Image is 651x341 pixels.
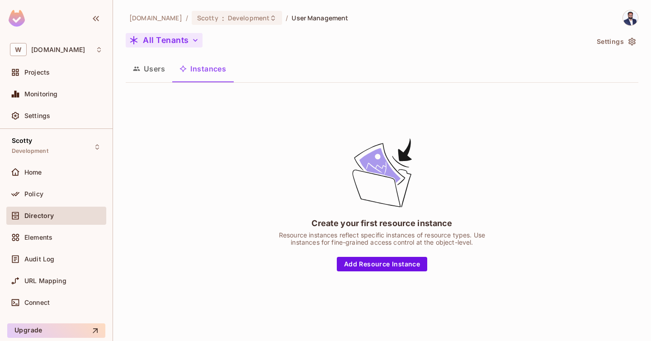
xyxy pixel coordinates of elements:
[24,90,58,98] span: Monitoring
[31,46,85,53] span: Workspace: warpdrivetech.in
[24,69,50,76] span: Projects
[186,14,188,22] li: /
[222,14,225,22] span: :
[228,14,269,22] span: Development
[12,137,32,144] span: Scotty
[7,323,105,338] button: Upgrade
[593,34,638,49] button: Settings
[24,112,50,119] span: Settings
[24,190,43,198] span: Policy
[24,212,54,219] span: Directory
[623,10,638,25] img: Nagendra Prasad
[24,234,52,241] span: Elements
[24,299,50,306] span: Connect
[337,257,427,271] button: Add Resource Instance
[12,147,48,155] span: Development
[129,14,182,22] span: the active workspace
[172,57,233,80] button: Instances
[24,256,54,263] span: Audit Log
[269,232,495,246] div: Resource instances reflect specific instances of resource types. Use instances for fine-grained a...
[10,43,27,56] span: W
[24,277,66,284] span: URL Mapping
[286,14,288,22] li: /
[292,14,348,22] span: User Management
[9,10,25,27] img: SReyMgAAAABJRU5ErkJggg==
[197,14,218,22] span: Scotty
[311,218,452,229] div: Create your first resource instance
[126,57,172,80] button: Users
[24,169,42,176] span: Home
[126,33,203,47] button: All Tenants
